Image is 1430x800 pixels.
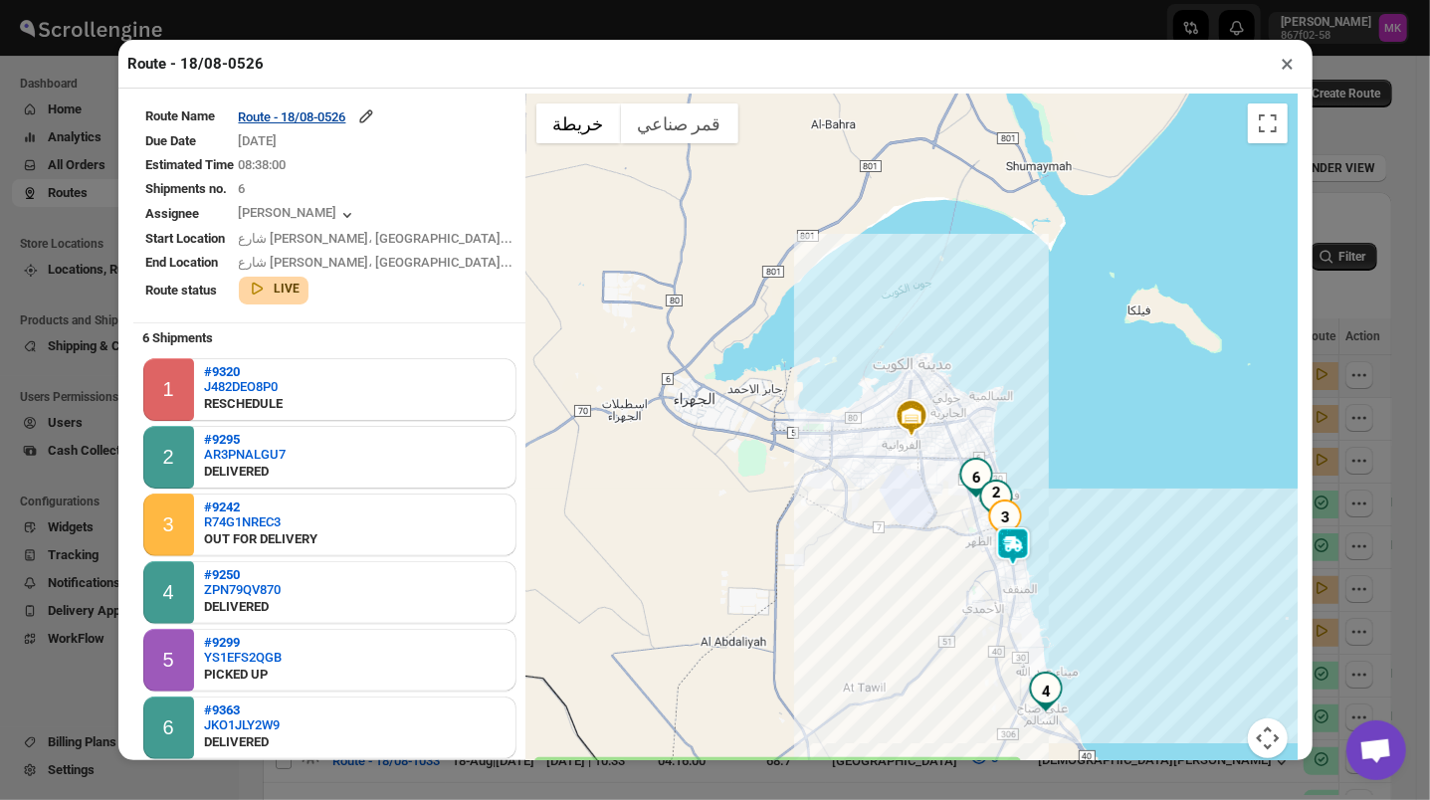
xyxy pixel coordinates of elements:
[163,716,174,739] div: 6
[204,665,282,685] div: PICKED UP
[204,567,281,582] button: #9250
[239,229,513,249] div: شارع [PERSON_NAME]، [GEOGRAPHIC_DATA]...
[247,279,301,299] button: LIVE
[146,108,216,123] span: Route Name
[239,253,513,273] div: شارع [PERSON_NAME]، [GEOGRAPHIC_DATA]...
[204,364,240,379] b: #9320
[621,103,738,143] button: عرض صور القمر الصناعي
[146,283,218,298] span: Route status
[204,432,286,447] button: #9295
[163,581,174,604] div: 4
[956,458,996,498] div: 6
[133,320,224,355] b: 6 Shipments
[204,500,317,514] button: #9242
[146,133,197,148] span: Due Date
[239,157,287,172] span: 08:38:00
[204,702,280,717] button: #9363
[1346,720,1406,780] a: دردشة مفتوحة
[275,282,301,296] b: LIVE
[980,474,1020,513] div: 1
[146,206,200,221] span: Assignee
[239,106,376,126] button: Route - 18/08-0526
[146,231,226,246] span: Start Location
[1248,103,1288,143] button: تبديل إلى العرض ملء الشاشة
[204,500,240,514] b: #9242
[204,650,282,665] button: YS1EFS2QGB
[204,462,286,482] div: DELIVERED
[1248,718,1288,758] button: عناصر التحكّم بطريقة عرض الخريطة
[146,181,228,196] span: Shipments no.
[1026,672,1066,711] div: 4
[204,394,283,414] div: RESCHEDULE
[1274,50,1303,78] button: ×
[204,514,317,529] button: R74G1NREC3
[536,103,621,143] button: عرض خريطة الشارع
[976,480,1016,519] div: 2
[204,635,240,650] b: #9299
[239,205,357,225] button: [PERSON_NAME]
[204,635,282,650] button: #9299
[985,500,1025,539] div: 3
[531,756,597,782] a: ‏فتح هذه المنطقة في "خرائط Google" (يؤدي ذلك إلى فتح نافذة جديدة)
[204,567,240,582] b: #9250
[239,181,246,196] span: 6
[204,379,283,394] button: J482DEO8P0
[146,255,219,270] span: End Location
[239,133,278,148] span: [DATE]
[204,432,240,447] b: #9295
[163,378,174,401] div: 1
[204,717,280,732] button: JKO1JLY2W9
[531,756,597,782] img: Google
[204,582,281,597] button: ZPN79QV870
[204,597,281,617] div: DELIVERED
[204,364,283,379] button: #9320
[163,513,174,536] div: 3
[128,54,265,74] h2: Route - 18/08-0526
[534,757,1021,777] label: Assignee's live location is available and auto-updates every minute if assignee moves
[204,529,317,549] div: OUT FOR DELIVERY
[163,446,174,469] div: 2
[204,447,286,462] button: AR3PNALGU7
[204,732,280,752] div: DELIVERED
[163,649,174,672] div: 5
[146,157,235,172] span: Estimated Time
[204,702,240,717] b: #9363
